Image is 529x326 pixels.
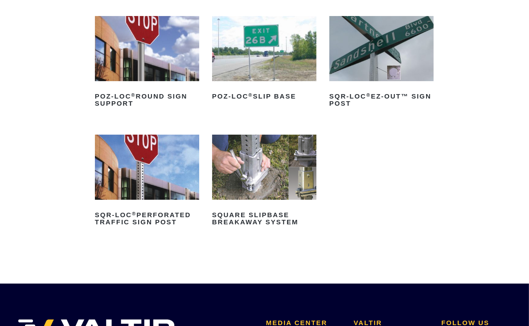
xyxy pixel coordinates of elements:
[248,92,253,98] sup: ®
[329,89,434,111] h2: SQR-LOC EZ-Out™ Sign Post
[95,208,199,229] h2: SQR-LOC Perforated Traffic Sign Post
[212,208,316,229] h2: Square Slipbase Breakaway System
[131,92,135,98] sup: ®
[366,92,371,98] sup: ®
[95,16,199,111] a: POZ-LOC®Round Sign Support
[212,89,316,103] h2: POZ-LOC Slip Base
[212,135,316,229] a: Square Slipbase Breakaway System
[95,135,199,229] a: SQR-LOC®Perforated Traffic Sign Post
[132,211,136,216] sup: ®
[95,89,199,111] h2: POZ-LOC Round Sign Support
[329,16,434,111] a: SQR-LOC®EZ-Out™ Sign Post
[212,16,316,103] a: POZ-LOC®Slip Base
